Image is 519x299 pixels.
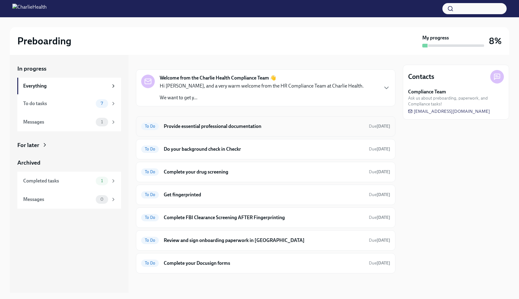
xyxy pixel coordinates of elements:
[422,35,449,41] strong: My progress
[136,56,165,64] div: In progress
[97,101,107,106] span: 7
[164,191,364,198] h6: Get fingerprinted
[164,237,364,244] h6: Review and sign onboarding paperwork in [GEOGRAPHIC_DATA]
[17,94,121,113] a: To do tasks7
[408,88,446,95] strong: Compliance Team
[17,35,71,47] h2: Preboarding
[369,169,390,174] span: Due
[408,108,490,114] a: [EMAIL_ADDRESS][DOMAIN_NAME]
[377,260,390,266] strong: [DATE]
[164,146,364,153] h6: Do your background check in Checkr
[408,95,504,107] span: Ask us about preboarding, paperwork, and Compliance tasks!
[23,178,93,184] div: Completed tasks
[160,75,276,81] strong: Welcome from the Charlie Health Compliance Team 👋
[141,147,159,151] span: To Do
[17,141,121,149] a: For later
[164,260,364,267] h6: Complete your Docusign forms
[17,113,121,131] a: Messages1
[369,169,390,175] span: September 16th, 2025 09:00
[408,72,434,81] h4: Contacts
[17,190,121,209] a: Messages0
[377,124,390,129] strong: [DATE]
[489,35,502,47] h3: 8%
[141,215,159,220] span: To Do
[369,260,390,266] span: Due
[141,192,159,197] span: To Do
[369,192,390,197] span: Due
[23,100,93,107] div: To do tasks
[369,238,390,243] span: Due
[369,146,390,152] span: Due
[160,83,364,89] p: Hi [PERSON_NAME], and a very warm welcome from the HR Compliance Team at Charlie Health.
[377,192,390,197] strong: [DATE]
[369,123,390,129] span: September 15th, 2025 09:00
[97,178,107,183] span: 1
[377,169,390,174] strong: [DATE]
[141,144,390,154] a: To DoDo your background check in CheckrDue[DATE]
[17,159,121,167] a: Archived
[369,124,390,129] span: Due
[97,120,107,124] span: 1
[164,123,364,130] h6: Provide essential professional documentation
[369,146,390,152] span: September 12th, 2025 09:00
[141,236,390,245] a: To DoReview and sign onboarding paperwork in [GEOGRAPHIC_DATA]Due[DATE]
[141,170,159,174] span: To Do
[377,146,390,152] strong: [DATE]
[369,192,390,198] span: September 16th, 2025 09:00
[17,78,121,94] a: Everything
[141,213,390,223] a: To DoComplete FBI Clearance Screening AFTER FingerprintingDue[DATE]
[164,214,364,221] h6: Complete FBI Clearance Screening AFTER Fingerprinting
[377,215,390,220] strong: [DATE]
[141,121,390,131] a: To DoProvide essential professional documentationDue[DATE]
[369,237,390,243] span: September 19th, 2025 09:00
[141,261,159,265] span: To Do
[141,238,159,243] span: To Do
[97,197,107,202] span: 0
[377,238,390,243] strong: [DATE]
[17,141,39,149] div: For later
[141,124,159,129] span: To Do
[23,119,93,125] div: Messages
[23,83,108,89] div: Everything
[17,172,121,190] a: Completed tasks1
[141,258,390,268] a: To DoComplete your Docusign formsDue[DATE]
[141,190,390,200] a: To DoGet fingerprintedDue[DATE]
[23,196,93,203] div: Messages
[369,260,390,266] span: September 16th, 2025 09:00
[141,167,390,177] a: To DoComplete your drug screeningDue[DATE]
[369,215,390,220] span: September 19th, 2025 09:00
[17,65,121,73] a: In progress
[164,169,364,175] h6: Complete your drug screening
[160,94,364,101] p: We want to get y...
[369,215,390,220] span: Due
[12,4,47,14] img: CharlieHealth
